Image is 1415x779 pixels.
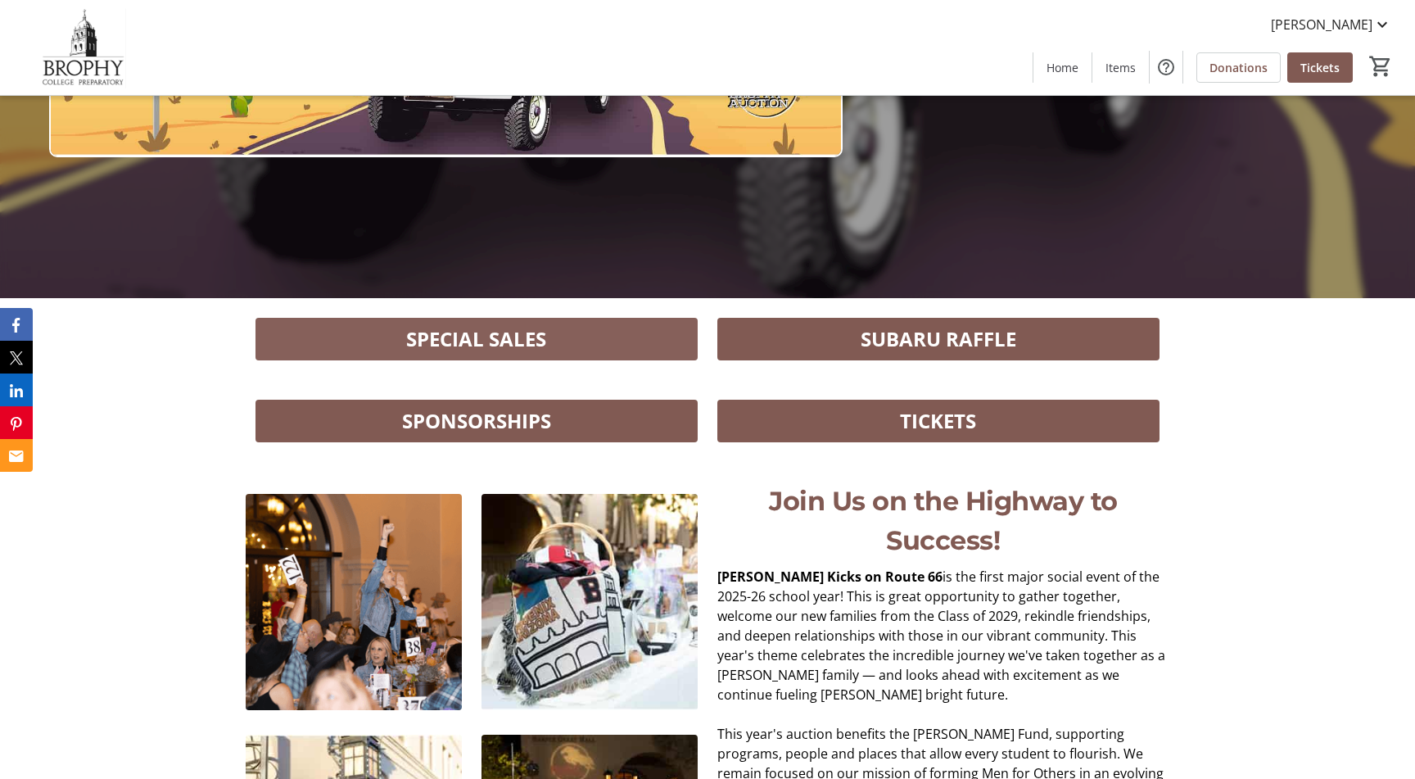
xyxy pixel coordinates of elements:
a: Tickets [1287,52,1353,83]
button: SUBARU RAFFLE [717,318,1160,360]
span: Donations [1209,59,1268,76]
a: Home [1033,52,1092,83]
button: SPECIAL SALES [255,318,698,360]
span: SUBARU RAFFLE [861,324,1016,354]
span: Home [1047,59,1078,76]
span: [PERSON_NAME] [1271,15,1372,34]
button: Help [1150,51,1182,84]
span: SPECIAL SALES [406,324,546,354]
img: Brophy College Preparatory 's Logo [10,7,156,88]
span: SPONSORSHIPS [402,406,551,436]
strong: [PERSON_NAME] Kicks on Route 66 [717,568,943,586]
a: Donations [1196,52,1281,83]
span: TICKETS [900,406,976,436]
span: Tickets [1300,59,1340,76]
button: [PERSON_NAME] [1258,11,1405,38]
img: undefined [481,494,698,710]
a: Items [1092,52,1149,83]
span: Items [1105,59,1136,76]
button: SPONSORSHIPS [255,400,698,442]
span: is the first major social event of the 2025-26 school year! This is great opportunity to gather t... [717,568,1165,704]
p: Join Us on the Highway to Success! [717,482,1169,560]
button: TICKETS [717,400,1160,442]
img: undefined [246,494,462,710]
button: Cart [1366,52,1395,81]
